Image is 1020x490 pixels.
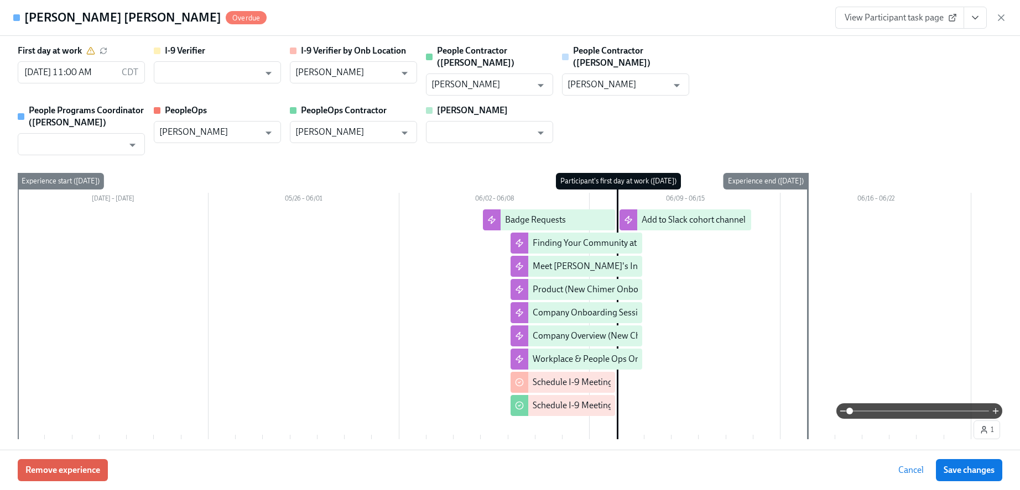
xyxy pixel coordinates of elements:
[668,77,685,94] button: Open
[780,193,971,207] div: 06/16 – 06/22
[533,260,865,272] div: Meet [PERSON_NAME]'s Intranet Platform, The Interchange (New Chimer Onboarding)
[17,173,104,189] div: Experience start ([DATE])
[399,193,590,207] div: 06/02 – 06/08
[533,353,775,365] div: Workplace & People Ops Orientation (New Chimer Onboarding)
[898,465,924,476] span: Cancel
[301,45,406,56] strong: I-9 Verifier by Onb Location
[944,465,995,476] span: Save changes
[533,237,828,249] div: Finding Your Community at [GEOGRAPHIC_DATA] (New Chimer Onboarding)
[124,136,141,154] button: Open
[964,7,987,29] button: View task page
[396,124,413,141] button: Open
[25,465,100,476] span: Remove experience
[437,45,514,68] strong: People Contractor ([PERSON_NAME])
[533,307,652,319] div: Company Onboarding Sessions
[532,77,549,94] button: Open
[24,9,221,26] h4: [PERSON_NAME] [PERSON_NAME]
[533,376,613,388] div: Schedule I-9 Meeting
[533,283,666,296] div: Product (New Chimer Onboarding)
[301,105,387,115] strong: PeopleOps Contractor
[29,105,144,128] strong: People Programs Coordinator ([PERSON_NAME])
[505,214,566,226] div: Badge Requests
[642,214,746,226] div: Add to Slack cohort channel
[18,193,209,207] div: [DATE] – [DATE]
[533,330,709,342] div: Company Overview (New Chimer Onboarding)
[845,12,955,23] span: View Participant task page
[974,420,1000,439] button: 1
[590,193,780,207] div: 06/09 – 06/15
[100,47,107,55] button: Click to reset to employee profile date (2025/09/30)
[936,459,1002,481] button: Save changes
[532,124,549,141] button: Open
[122,66,138,78] p: CDT
[835,7,964,29] a: View Participant task page
[533,399,613,412] div: Schedule I-9 Meeting
[573,45,650,68] strong: People Contractor ([PERSON_NAME])
[165,45,205,56] strong: I-9 Verifier
[556,173,681,189] div: Participant's first day at work ([DATE])
[165,105,207,115] strong: PeopleOps
[437,105,508,115] strong: [PERSON_NAME]
[226,14,267,22] span: Overdue
[18,45,82,57] label: First day at work
[891,459,931,481] button: Cancel
[396,65,413,82] button: Open
[980,424,994,435] span: 1
[724,173,808,189] div: Experience end ([DATE])
[18,459,108,481] button: Remove experience
[209,193,399,207] div: 05/26 – 06/01
[260,65,277,82] button: Open
[260,124,277,141] button: Open
[86,46,95,55] svg: This date applies to this experience only. It differs from the user's profile (2025/09/30).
